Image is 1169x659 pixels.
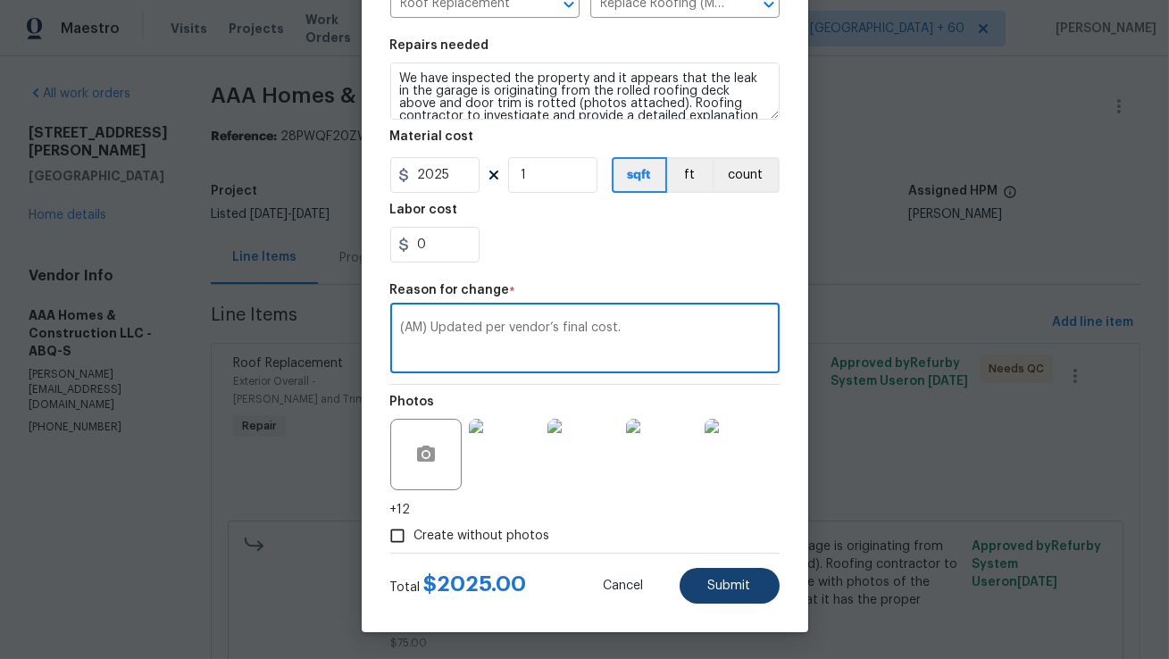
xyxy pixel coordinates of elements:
span: $ 2025.00 [424,573,527,595]
button: sqft [612,157,667,193]
span: Submit [708,580,751,593]
span: +12 [390,501,411,519]
button: ft [667,157,713,193]
h5: Labor cost [390,204,458,216]
button: Submit [680,568,780,604]
h5: Photos [390,396,435,408]
button: count [713,157,780,193]
h5: Repairs needed [390,39,489,52]
textarea: (AM) Updated per vendor’s final cost. [401,321,769,359]
textarea: We have inspected the property and it appears that the leak in the garage is originating from the... [390,63,780,120]
h5: Reason for change [390,284,510,296]
span: Cancel [604,580,644,593]
button: Cancel [575,568,672,604]
div: Total [390,575,527,596]
span: Create without photos [414,527,550,546]
h5: Material cost [390,130,474,143]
